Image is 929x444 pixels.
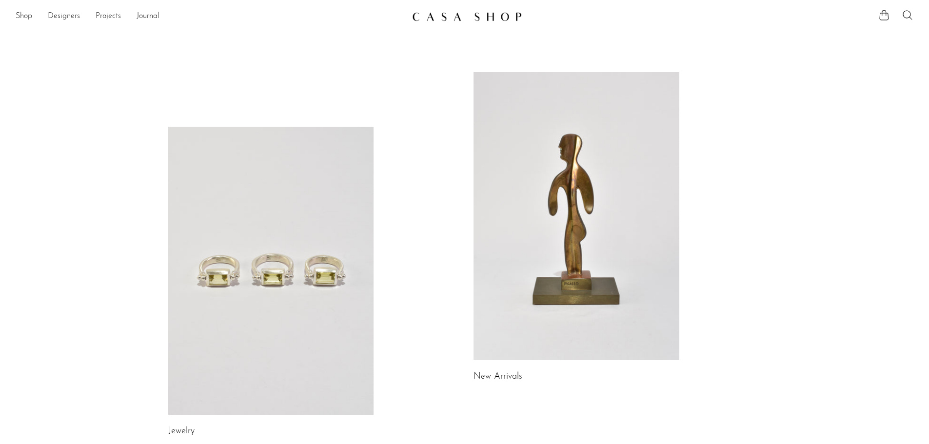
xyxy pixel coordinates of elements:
[16,8,404,25] nav: Desktop navigation
[168,427,195,436] a: Jewelry
[474,372,522,381] a: New Arrivals
[137,10,159,23] a: Journal
[48,10,80,23] a: Designers
[16,8,404,25] ul: NEW HEADER MENU
[96,10,121,23] a: Projects
[16,10,32,23] a: Shop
